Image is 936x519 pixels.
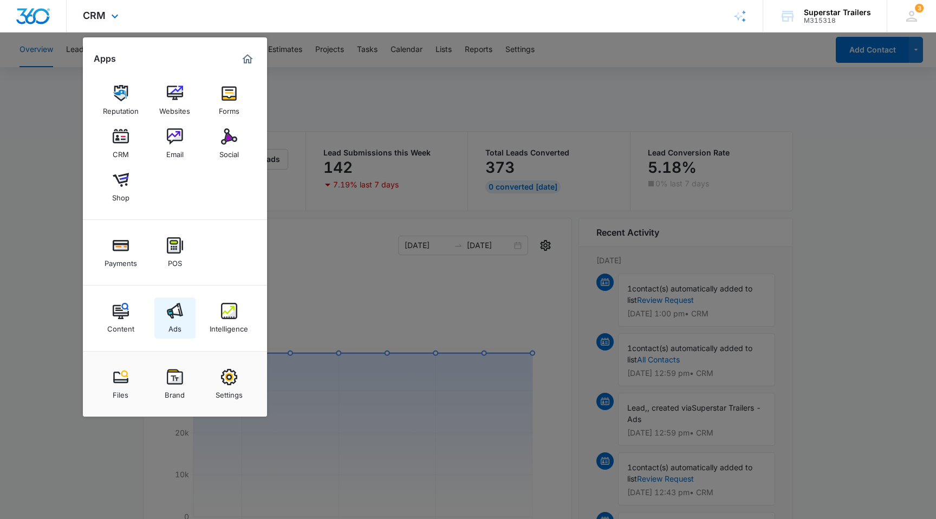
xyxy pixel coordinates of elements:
[239,50,256,68] a: Marketing 360® Dashboard
[83,10,106,21] span: CRM
[154,80,196,121] a: Websites
[100,364,141,405] a: Files
[209,80,250,121] a: Forms
[915,4,924,12] div: notifications count
[103,101,139,115] div: Reputation
[154,297,196,339] a: Ads
[100,297,141,339] a: Content
[804,8,871,17] div: account name
[154,123,196,164] a: Email
[100,123,141,164] a: CRM
[219,145,239,159] div: Social
[209,123,250,164] a: Social
[915,4,924,12] span: 3
[105,254,137,268] div: Payments
[100,80,141,121] a: Reputation
[209,364,250,405] a: Settings
[216,385,243,399] div: Settings
[100,166,141,207] a: Shop
[94,54,116,64] h2: Apps
[209,297,250,339] a: Intelligence
[165,385,185,399] div: Brand
[154,232,196,273] a: POS
[166,145,184,159] div: Email
[112,188,129,202] div: Shop
[113,385,128,399] div: Files
[219,101,239,115] div: Forms
[168,319,181,333] div: Ads
[804,17,871,24] div: account id
[154,364,196,405] a: Brand
[168,254,182,268] div: POS
[107,319,134,333] div: Content
[159,101,190,115] div: Websites
[100,232,141,273] a: Payments
[210,319,248,333] div: Intelligence
[113,145,129,159] div: CRM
